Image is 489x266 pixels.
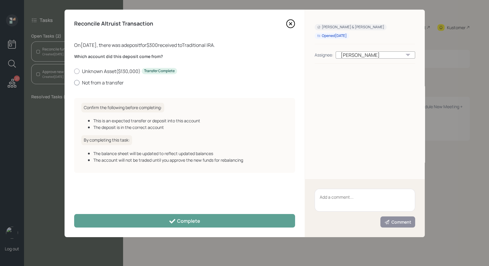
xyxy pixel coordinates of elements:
div: [PERSON_NAME] & [PERSON_NAME] [317,25,384,30]
div: Complete [169,218,200,225]
div: This is an expected transfer or deposit into this account [93,118,288,124]
label: Which account did this deposit come from? [74,54,295,60]
div: On [DATE] , there was a deposit for $300 received to Traditional IRA . [74,41,295,49]
div: Transfer Complete [144,69,175,74]
div: The deposit is in the correct account [93,124,288,130]
div: The balance sheet will be updated to reflect updated balances [93,150,288,157]
h4: Reconcile Altruist Transaction [74,20,153,27]
h6: By completing this task: [81,135,132,145]
div: Assignee: [315,52,333,58]
div: The account will not be traded until you approve the new funds for rebalancing [93,157,288,163]
button: Complete [74,214,295,228]
div: Opened [DATE] [317,33,347,38]
button: Comment [380,216,415,228]
label: Not from a transfer [74,79,295,86]
label: Unknown Asset ( $130,000 ) [74,68,295,75]
div: [PERSON_NAME] [336,51,415,59]
h6: Confirm the following before completing: [81,103,164,113]
div: Comment [384,219,411,225]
